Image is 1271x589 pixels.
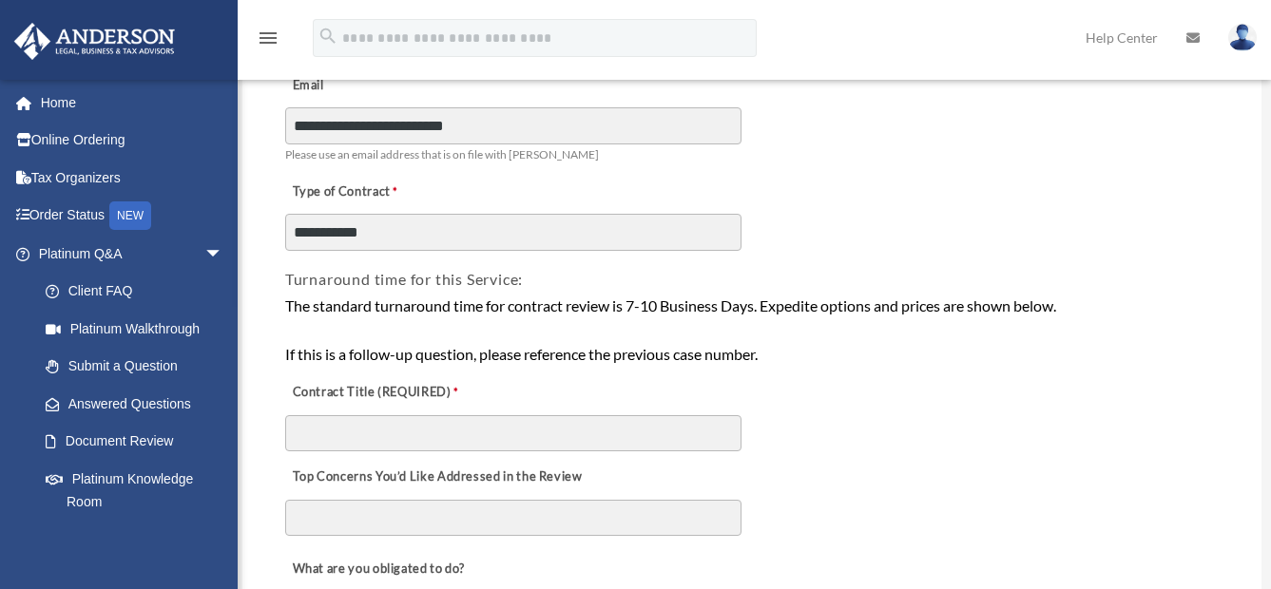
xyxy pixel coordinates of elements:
label: Type of Contract [285,179,475,205]
i: search [318,26,338,47]
div: NEW [109,201,151,230]
a: Tax Organizers [13,159,252,197]
a: Submit a Question [27,348,252,386]
div: The standard turnaround time for contract review is 7-10 Business Days. Expedite options and pric... [285,294,1219,367]
label: Email [285,72,475,99]
i: menu [257,27,279,49]
a: Platinum Q&Aarrow_drop_down [13,235,252,273]
img: User Pic [1228,24,1257,51]
a: Home [13,84,252,122]
a: Platinum Knowledge Room [27,460,252,521]
span: arrow_drop_down [204,235,242,274]
a: Order StatusNEW [13,197,252,236]
span: Please use an email address that is on file with [PERSON_NAME] [285,147,599,161]
label: Contract Title (REQUIRED) [285,379,475,406]
a: Tax & Bookkeeping Packages [27,521,252,581]
img: Anderson Advisors Platinum Portal [9,23,181,60]
a: Client FAQ [27,273,252,311]
a: Online Ordering [13,122,252,160]
a: Platinum Walkthrough [27,310,252,348]
a: Document Review [27,423,242,461]
a: Answered Questions [27,385,252,423]
span: Turnaround time for this Service: [285,270,523,288]
a: menu [257,33,279,49]
label: What are you obligated to do? [285,556,475,582]
label: Top Concerns You’d Like Addressed in the Review [285,465,587,491]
